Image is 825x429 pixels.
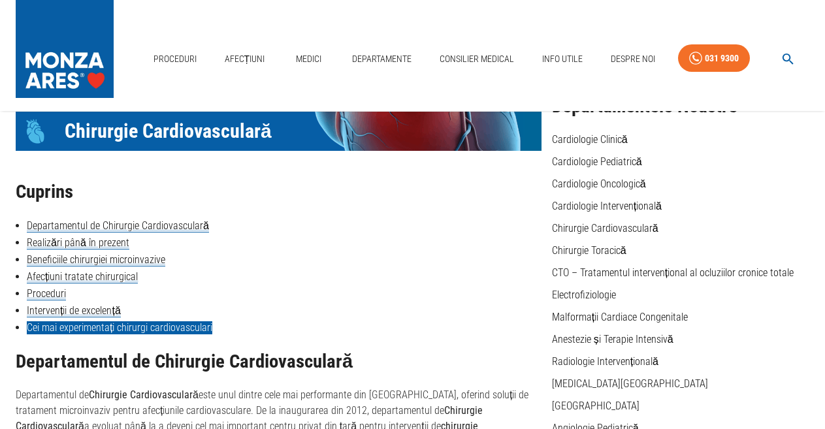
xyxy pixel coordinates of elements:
[16,351,542,372] h2: Departamentul de Chirurgie Cardiovasculară
[552,377,708,390] a: [MEDICAL_DATA][GEOGRAPHIC_DATA]
[606,46,660,72] a: Despre Noi
[27,321,212,334] a: Cei mai experimentați chirurgi cardiovasculari
[552,355,658,368] a: Radiologie Intervențională
[434,46,519,72] a: Consilier Medical
[287,46,329,72] a: Medici
[65,119,272,144] span: Chirurgie Cardiovasculară
[552,155,642,168] a: Cardiologie Pediatrică
[27,236,129,249] a: Realizări până în prezent
[552,244,626,257] a: Chirurgie Toracică
[552,266,794,279] a: CTO – Tratamentul intervențional al ocluziilor cronice totale
[27,270,138,283] a: Afecțiuni tratate chirurgical
[89,389,199,401] strong: Chirurgie Cardiovasculară
[678,44,750,72] a: 031 9300
[552,200,662,212] a: Cardiologie Intervențională
[27,253,165,266] a: Beneficiile chirurgiei microinvazive
[27,304,121,317] a: Intervenții de excelență
[16,112,55,151] div: Icon
[148,46,202,72] a: Proceduri
[552,311,688,323] a: Malformații Cardiace Congenitale
[705,50,739,67] div: 031 9300
[347,46,417,72] a: Departamente
[537,46,588,72] a: Info Utile
[552,222,658,234] a: Chirurgie Cardiovasculară
[27,219,209,232] a: Departamentul de Chirurgie Cardiovasculară
[219,46,270,72] a: Afecțiuni
[552,289,616,301] a: Electrofiziologie
[552,178,646,190] a: Cardiologie Oncologică
[552,333,673,345] a: Anestezie și Terapie Intensivă
[552,133,628,146] a: Cardiologie Clinică
[16,182,542,202] h2: Cuprins
[552,400,639,412] a: [GEOGRAPHIC_DATA]
[27,287,66,300] a: Proceduri
[552,96,809,117] h2: Departamentele Noastre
